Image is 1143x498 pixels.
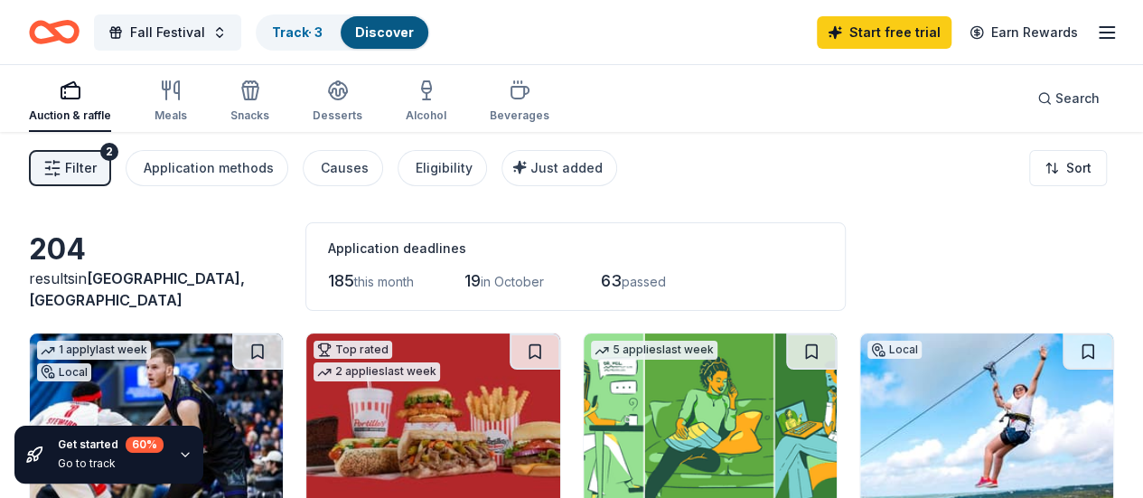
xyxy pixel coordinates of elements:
div: Beverages [490,108,549,123]
span: Just added [530,160,603,175]
div: Auction & raffle [29,108,111,123]
span: Filter [65,157,97,179]
button: Causes [303,150,383,186]
div: Causes [321,157,369,179]
a: Home [29,11,80,53]
button: Just added [501,150,617,186]
a: Start free trial [817,16,951,49]
div: Top rated [314,341,392,359]
button: Sort [1029,150,1107,186]
div: Application methods [144,157,274,179]
button: Filter2 [29,150,111,186]
button: Snacks [230,72,269,132]
span: in October [481,274,544,289]
div: Local [37,363,91,381]
div: 5 applies last week [591,341,717,360]
div: 204 [29,231,284,268]
span: 185 [328,271,354,290]
span: in [29,269,245,309]
div: Meals [155,108,187,123]
span: this month [354,274,414,289]
span: Sort [1066,157,1091,179]
button: Eligibility [398,150,487,186]
div: results [29,268,284,311]
div: Alcohol [406,108,446,123]
button: Application methods [126,150,288,186]
button: Search [1023,80,1114,117]
button: Fall Festival [94,14,241,51]
div: Application deadlines [328,238,823,259]
button: Alcohol [406,72,446,132]
a: Track· 3 [272,24,323,40]
div: Snacks [230,108,269,123]
span: [GEOGRAPHIC_DATA], [GEOGRAPHIC_DATA] [29,269,245,309]
div: 1 apply last week [37,341,151,360]
div: 2 [100,143,118,161]
span: 63 [601,271,622,290]
div: Local [867,341,922,359]
div: Desserts [313,108,362,123]
a: Discover [355,24,414,40]
span: Fall Festival [130,22,205,43]
div: Get started [58,437,164,453]
span: 19 [464,271,481,290]
div: 60 % [126,437,164,453]
a: Earn Rewards [959,16,1089,49]
button: Auction & raffle [29,72,111,132]
button: Meals [155,72,187,132]
div: Go to track [58,456,164,471]
div: 2 applies last week [314,362,440,381]
button: Track· 3Discover [256,14,430,51]
button: Beverages [490,72,549,132]
div: Eligibility [416,157,473,179]
span: Search [1055,88,1100,109]
span: passed [622,274,666,289]
button: Desserts [313,72,362,132]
